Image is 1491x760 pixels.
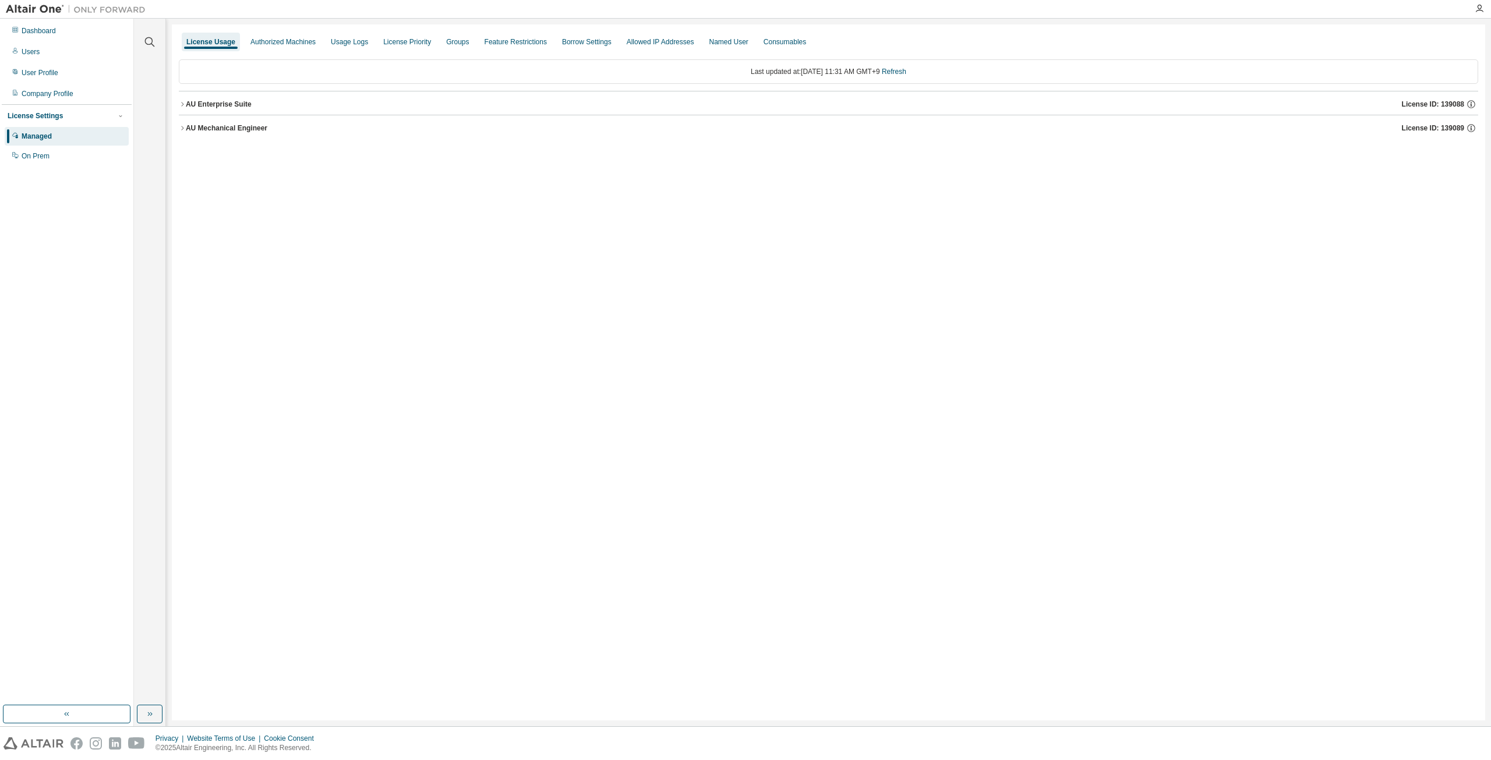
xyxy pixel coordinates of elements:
[3,737,63,750] img: altair_logo.svg
[156,734,187,743] div: Privacy
[446,37,469,47] div: Groups
[1402,123,1464,133] span: License ID: 139089
[264,734,320,743] div: Cookie Consent
[128,737,145,750] img: youtube.svg
[485,37,547,47] div: Feature Restrictions
[187,734,264,743] div: Website Terms of Use
[562,37,612,47] div: Borrow Settings
[22,151,50,161] div: On Prem
[179,59,1478,84] div: Last updated at: [DATE] 11:31 AM GMT+9
[22,89,73,98] div: Company Profile
[383,37,431,47] div: License Priority
[179,115,1478,141] button: AU Mechanical EngineerLicense ID: 139089
[250,37,316,47] div: Authorized Machines
[22,26,56,36] div: Dashboard
[109,737,121,750] img: linkedin.svg
[764,37,806,47] div: Consumables
[179,91,1478,117] button: AU Enterprise SuiteLicense ID: 139088
[627,37,694,47] div: Allowed IP Addresses
[6,3,151,15] img: Altair One
[882,68,906,76] a: Refresh
[709,37,748,47] div: Named User
[156,743,321,753] p: © 2025 Altair Engineering, Inc. All Rights Reserved.
[70,737,83,750] img: facebook.svg
[186,37,235,47] div: License Usage
[8,111,63,121] div: License Settings
[22,132,52,141] div: Managed
[331,37,368,47] div: Usage Logs
[22,47,40,56] div: Users
[186,100,252,109] div: AU Enterprise Suite
[1402,100,1464,109] span: License ID: 139088
[186,123,267,133] div: AU Mechanical Engineer
[22,68,58,77] div: User Profile
[90,737,102,750] img: instagram.svg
